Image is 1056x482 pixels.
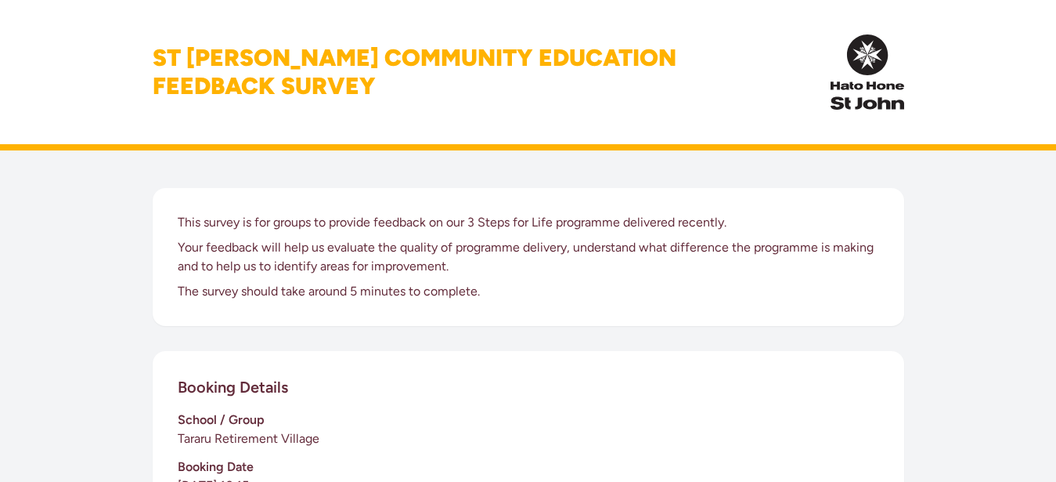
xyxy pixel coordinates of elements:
h3: Booking Date [178,458,879,477]
img: InPulse [831,34,903,110]
p: Tararu Retirement Village [178,429,879,448]
h2: Booking Details [178,376,288,398]
p: This survey is for groups to provide feedback on our 3 Steps for Life programme delivered recently. [178,213,879,232]
h1: St [PERSON_NAME] Community Education Feedback Survey [153,44,676,100]
p: Your feedback will help us evaluate the quality of programme delivery, understand what difference... [178,238,879,276]
h3: School / Group [178,411,879,429]
p: The survey should take around 5 minutes to complete. [178,282,879,301]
